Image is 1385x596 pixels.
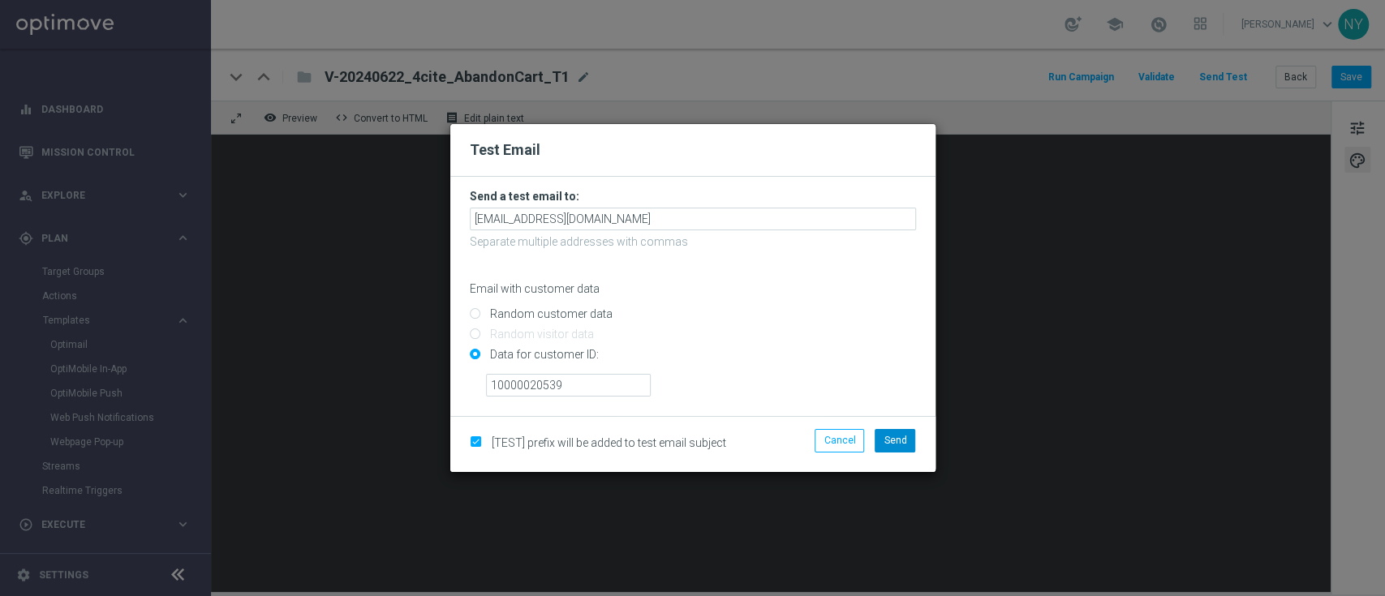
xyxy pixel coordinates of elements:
[815,429,864,452] button: Cancel
[470,281,916,296] p: Email with customer data
[884,435,906,446] span: Send
[486,307,613,321] label: Random customer data
[875,429,915,452] button: Send
[470,140,916,160] h2: Test Email
[470,234,916,249] p: Separate multiple addresses with commas
[486,374,651,397] input: Enter ID
[470,189,916,204] h3: Send a test email to:
[492,436,726,449] span: [TEST] prefix will be added to test email subject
